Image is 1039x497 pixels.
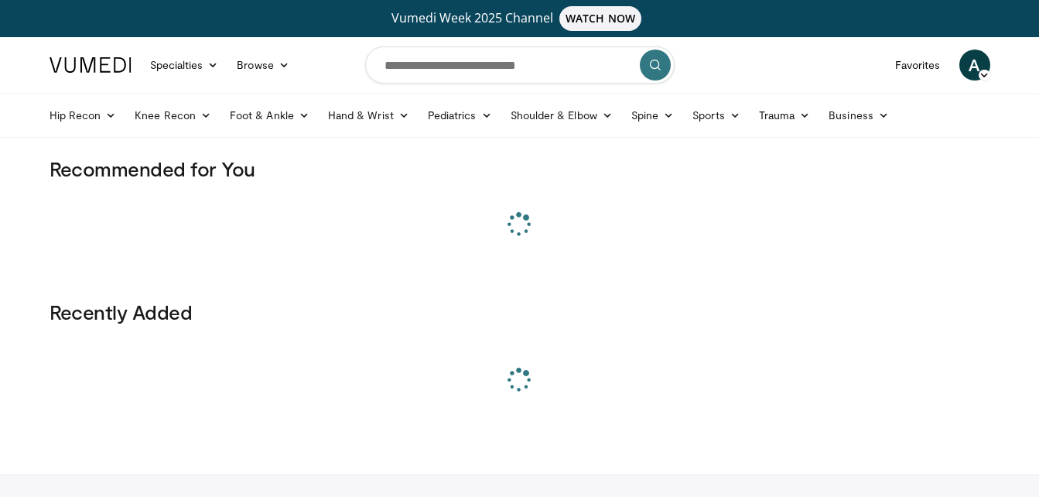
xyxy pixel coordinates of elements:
a: A [959,50,990,81]
a: Business [819,100,898,131]
a: Foot & Ankle [220,100,319,131]
a: Spine [622,100,683,131]
a: Browse [227,50,299,81]
a: Trauma [750,100,820,131]
span: WATCH NOW [559,6,641,31]
img: VuMedi Logo [50,57,132,73]
a: Knee Recon [125,100,220,131]
a: Sports [683,100,750,131]
h3: Recommended for You [50,156,990,181]
input: Search topics, interventions [365,46,675,84]
a: Specialties [141,50,228,81]
h3: Recently Added [50,300,990,324]
a: Vumedi Week 2025 ChannelWATCH NOW [52,6,988,31]
a: Shoulder & Elbow [501,100,622,131]
a: Hip Recon [40,100,126,131]
a: Hand & Wrist [319,100,419,131]
a: Pediatrics [419,100,501,131]
a: Favorites [886,50,950,81]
